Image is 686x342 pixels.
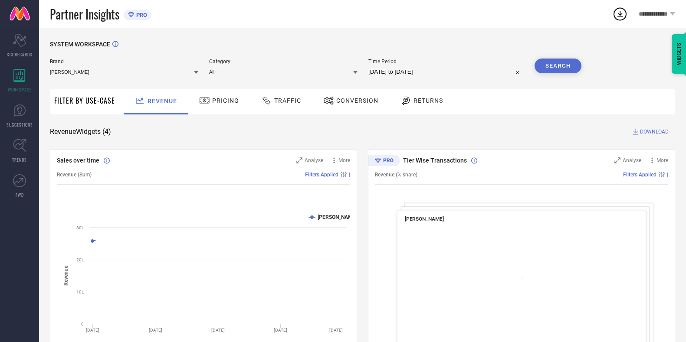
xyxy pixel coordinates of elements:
text: 20L [76,257,84,262]
text: 30L [76,225,84,230]
span: WORKSPACE [8,86,32,93]
svg: Zoom [296,157,302,163]
span: SUGGESTIONS [7,121,33,128]
button: Search [535,59,581,73]
svg: Zoom [614,157,620,163]
span: Revenue (% share) [375,172,417,178]
span: Revenue Widgets ( 4 ) [50,127,111,136]
text: [DATE] [329,328,343,332]
span: Analyse [623,157,641,163]
span: FWD [16,192,24,198]
text: [DATE] [211,328,225,332]
text: [DATE] [149,328,162,332]
span: SCORECARDS [7,51,33,58]
div: Premium [368,155,400,168]
span: Pricing [212,97,239,104]
span: Time Period [368,59,524,65]
span: Conversion [336,97,378,104]
span: Filter By Use-Case [54,95,115,106]
span: | [667,172,668,178]
span: Revenue [148,98,177,104]
span: Revenue (Sum) [57,172,92,178]
span: Filters Applied [623,172,656,178]
span: Partner Insights [50,5,119,23]
span: Returns [414,97,443,104]
text: [DATE] [86,328,99,332]
span: Filters Applied [305,172,338,178]
span: PRO [134,12,147,18]
span: DOWNLOAD [640,127,669,136]
span: Category [209,59,358,65]
span: Analyse [305,157,323,163]
text: [DATE] [274,328,287,332]
tspan: Revenue [63,265,69,286]
span: Brand [50,59,198,65]
span: More [338,157,350,163]
div: Open download list [612,6,628,22]
span: More [656,157,668,163]
span: Sales over time [57,157,99,164]
text: 10L [76,290,84,294]
span: TRENDS [12,156,27,163]
span: SYSTEM WORKSPACE [50,41,110,48]
text: 0 [81,322,84,326]
input: Select time period [368,67,524,77]
span: Tier Wise Transactions [403,157,467,164]
span: Traffic [274,97,301,104]
span: [PERSON_NAME] [405,216,444,222]
span: | [349,172,350,178]
text: [PERSON_NAME] [318,214,357,220]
